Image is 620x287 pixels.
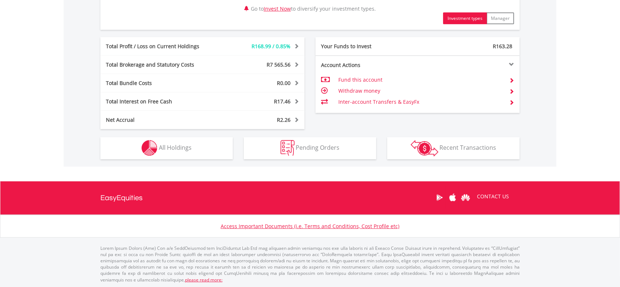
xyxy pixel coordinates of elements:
button: Manager [487,13,514,24]
img: pending_instructions-wht.png [281,140,295,156]
span: R7 565.56 [267,61,291,68]
a: Huawei [459,186,472,209]
div: Account Actions [316,61,418,69]
div: Your Funds to Invest [316,43,418,50]
img: transactions-zar-wht.png [411,140,438,156]
p: Lorem Ipsum Dolors (Ame) Con a/e SeddOeiusmod tem InciDiduntut Lab Etd mag aliquaen admin veniamq... [100,245,520,283]
div: Total Brokerage and Statutory Costs [100,61,220,68]
a: please read more: [185,277,222,283]
button: Pending Orders [244,137,376,159]
span: R17.46 [274,98,291,105]
button: Investment types [443,13,487,24]
td: Inter-account Transfers & EasyFx [338,96,503,107]
div: Total Profit / Loss on Current Holdings [100,43,220,50]
span: R2.26 [277,116,291,123]
td: Withdraw money [338,85,503,96]
span: All Holdings [159,143,192,152]
a: EasyEquities [100,181,143,215]
div: Total Interest on Free Cash [100,98,220,105]
span: R168.99 / 0.85% [252,43,291,50]
a: CONTACT US [472,186,514,207]
div: Net Accrual [100,116,220,124]
a: Google Play [433,186,446,209]
button: Recent Transactions [387,137,520,159]
img: holdings-wht.png [142,140,157,156]
div: Total Bundle Costs [100,79,220,87]
a: Access Important Documents (i.e. Terms and Conditions, Cost Profile etc) [221,223,399,230]
a: Invest Now [264,5,291,12]
a: Apple [446,186,459,209]
span: Recent Transactions [440,143,496,152]
span: Pending Orders [296,143,340,152]
span: R0.00 [277,79,291,86]
button: All Holdings [100,137,233,159]
td: Fund this account [338,74,503,85]
span: R163.28 [493,43,512,50]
